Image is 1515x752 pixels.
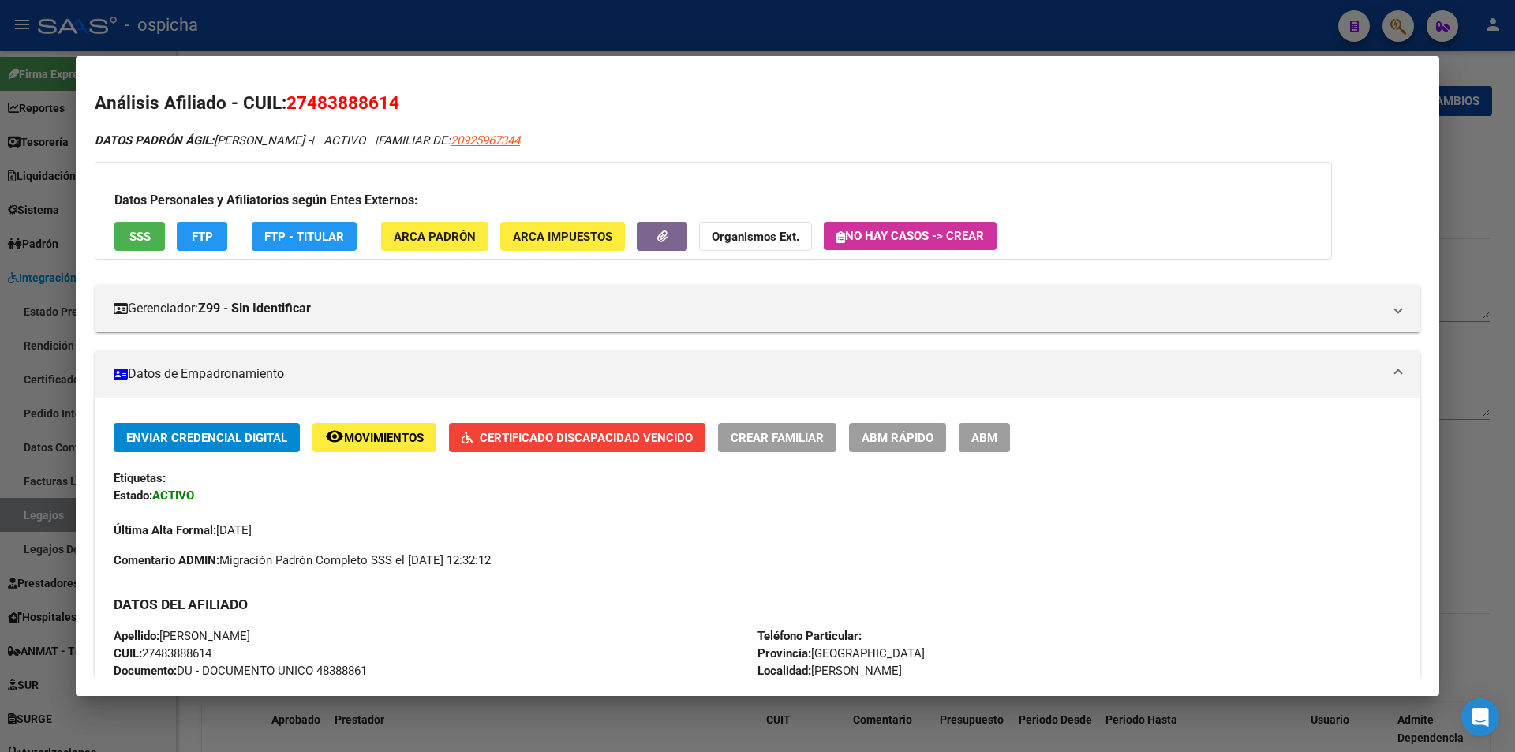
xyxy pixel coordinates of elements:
[718,423,836,452] button: Crear Familiar
[836,229,984,243] span: No hay casos -> Crear
[757,629,862,643] strong: Teléfono Particular:
[198,299,311,318] strong: Z99 - Sin Identificar
[95,285,1420,332] mat-expansion-panel-header: Gerenciador:Z99 - Sin Identificar
[862,431,933,445] span: ABM Rápido
[312,423,436,452] button: Movimientos
[114,664,177,678] strong: Documento:
[95,133,520,148] i: | ACTIVO |
[757,646,925,660] span: [GEOGRAPHIC_DATA]
[152,488,194,503] strong: ACTIVO
[344,431,424,445] span: Movimientos
[114,423,300,452] button: Enviar Credencial Digital
[114,553,219,567] strong: Comentario ADMIN:
[394,230,476,244] span: ARCA Padrón
[252,222,357,251] button: FTP - Titular
[114,596,1401,613] h3: DATOS DEL AFILIADO
[114,222,165,251] button: SSS
[114,191,1312,210] h3: Datos Personales y Afiliatorios según Entes Externos:
[114,365,1382,383] mat-panel-title: Datos de Empadronamiento
[286,92,399,113] span: 27483888614
[451,133,520,148] span: 20925967344
[129,230,151,244] span: SSS
[699,222,812,251] button: Organismos Ext.
[114,523,252,537] span: [DATE]
[114,552,491,569] span: Migración Padrón Completo SSS el [DATE] 12:32:12
[114,646,142,660] strong: CUIL:
[95,90,1420,117] h2: Análisis Afiliado - CUIL:
[114,299,1382,318] mat-panel-title: Gerenciador:
[731,431,824,445] span: Crear Familiar
[480,431,693,445] span: Certificado Discapacidad Vencido
[378,133,520,148] span: FAMILIAR DE:
[126,431,287,445] span: Enviar Credencial Digital
[177,222,227,251] button: FTP
[95,133,311,148] span: [PERSON_NAME] -
[381,222,488,251] button: ARCA Padrón
[114,488,152,503] strong: Estado:
[114,646,211,660] span: 27483888614
[849,423,946,452] button: ABM Rápido
[500,222,625,251] button: ARCA Impuestos
[325,427,344,446] mat-icon: remove_red_eye
[114,629,159,643] strong: Apellido:
[712,230,799,244] strong: Organismos Ext.
[114,664,367,678] span: DU - DOCUMENTO UNICO 48388861
[513,230,612,244] span: ARCA Impuestos
[114,523,216,537] strong: Última Alta Formal:
[971,431,997,445] span: ABM
[1461,698,1499,736] div: Open Intercom Messenger
[95,350,1420,398] mat-expansion-panel-header: Datos de Empadronamiento
[114,629,250,643] span: [PERSON_NAME]
[449,423,705,452] button: Certificado Discapacidad Vencido
[757,664,902,678] span: [PERSON_NAME]
[757,646,811,660] strong: Provincia:
[192,230,213,244] span: FTP
[95,133,214,148] strong: DATOS PADRÓN ÁGIL:
[959,423,1010,452] button: ABM
[824,222,997,250] button: No hay casos -> Crear
[114,471,166,485] strong: Etiquetas:
[757,664,811,678] strong: Localidad:
[264,230,344,244] span: FTP - Titular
